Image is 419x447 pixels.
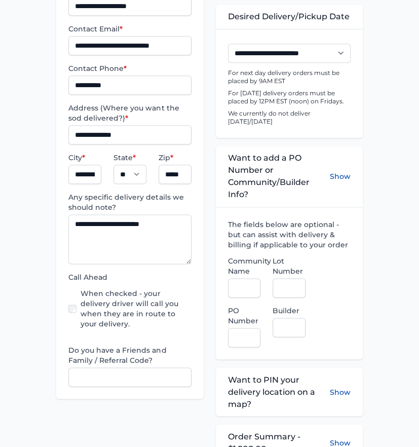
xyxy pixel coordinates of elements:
[68,63,191,73] label: Contact Phone
[68,24,191,34] label: Contact Email
[273,256,306,276] label: Lot Number
[68,272,191,282] label: Call Ahead
[228,69,351,85] p: For next day delivery orders must be placed by 9AM EST
[68,153,101,163] label: City
[330,374,351,410] button: Show
[228,219,351,250] label: The fields below are optional - but can assist with delivery & billing if applicable to your order
[228,256,261,276] label: Community Name
[68,103,191,123] label: Address (Where you want the sod delivered?)
[228,89,351,105] p: For [DATE] delivery orders must be placed by 12PM EST (noon) on Fridays.
[81,288,191,329] label: When checked - your delivery driver will call you when they are in route to your delivery.
[68,345,191,365] label: Do you have a Friends and Family / Referral Code?
[330,152,351,201] button: Show
[228,306,261,326] label: PO Number
[216,5,363,29] div: Desired Delivery/Pickup Date
[273,306,306,316] label: Builder
[228,152,330,201] span: Want to add a PO Number or Community/Builder Info?
[228,374,330,410] span: Want to PIN your delivery location on a map?
[68,192,191,212] label: Any specific delivery details we should note?
[159,153,192,163] label: Zip
[113,153,146,163] label: State
[228,109,351,126] p: We currently do not deliver [DATE]/[DATE]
